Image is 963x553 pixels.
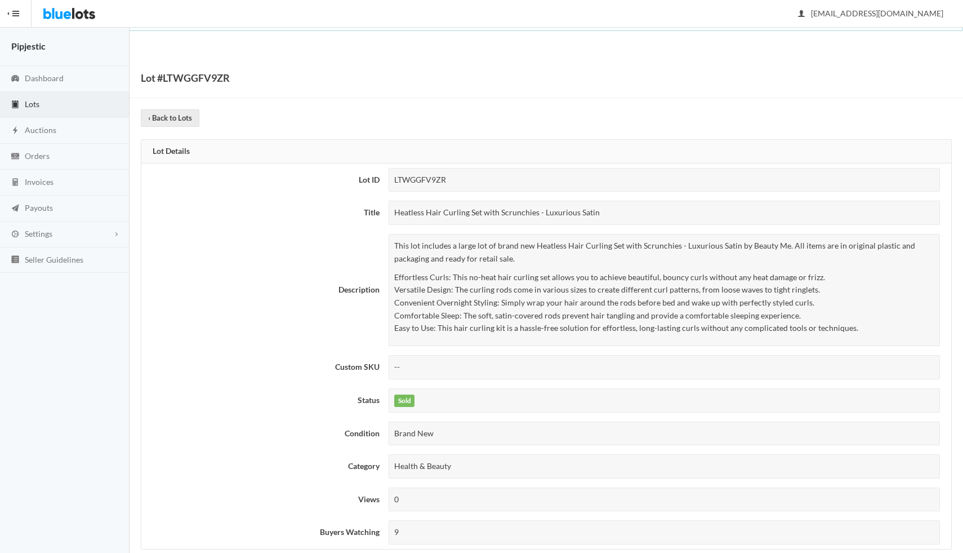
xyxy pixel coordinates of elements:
[25,99,39,109] span: Lots
[389,422,940,446] div: Brand New
[10,255,21,266] ion-icon: list box
[10,178,21,188] ion-icon: calculator
[25,125,56,135] span: Auctions
[394,271,934,335] p: Effortless Curls: This no-heat hair curling set allows you to achieve beautiful, bouncy curls wit...
[389,168,940,192] div: LTWGGFV9ZR
[10,100,21,110] ion-icon: clipboard
[141,163,384,197] th: Lot ID
[796,9,807,20] ion-icon: person
[141,69,230,86] h1: Lot #LTWGGFV9ZR
[389,201,940,225] div: Heatless Hair Curling Set with Scrunchies - Luxurious Satin
[389,355,940,379] div: --
[141,450,384,483] th: Category
[25,151,50,161] span: Orders
[11,41,46,51] strong: Pipjestic
[394,240,934,265] p: This lot includes a large lot of brand new Heatless Hair Curling Set with Scrunchies - Luxurious ...
[141,140,951,163] div: Lot Details
[25,255,83,264] span: Seller Guidelines
[10,152,21,162] ion-icon: cash
[141,516,384,549] th: Buyers Watching
[141,351,384,384] th: Custom SKU
[389,488,940,512] div: 0
[141,384,384,417] th: Status
[25,73,64,83] span: Dashboard
[141,229,384,351] th: Description
[799,8,943,18] span: [EMAIL_ADDRESS][DOMAIN_NAME]
[25,203,53,213] span: Payouts
[10,229,21,240] ion-icon: cog
[141,196,384,229] th: Title
[25,229,52,238] span: Settings
[389,520,940,545] div: 9
[141,109,199,127] a: ‹ Back to Lots
[10,74,21,85] ion-icon: speedometer
[141,417,384,450] th: Condition
[389,454,940,479] div: Health & Beauty
[141,483,384,516] th: Views
[25,177,53,187] span: Invoices
[10,126,21,136] ion-icon: flash
[394,395,414,407] label: Sold
[10,203,21,214] ion-icon: paper plane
